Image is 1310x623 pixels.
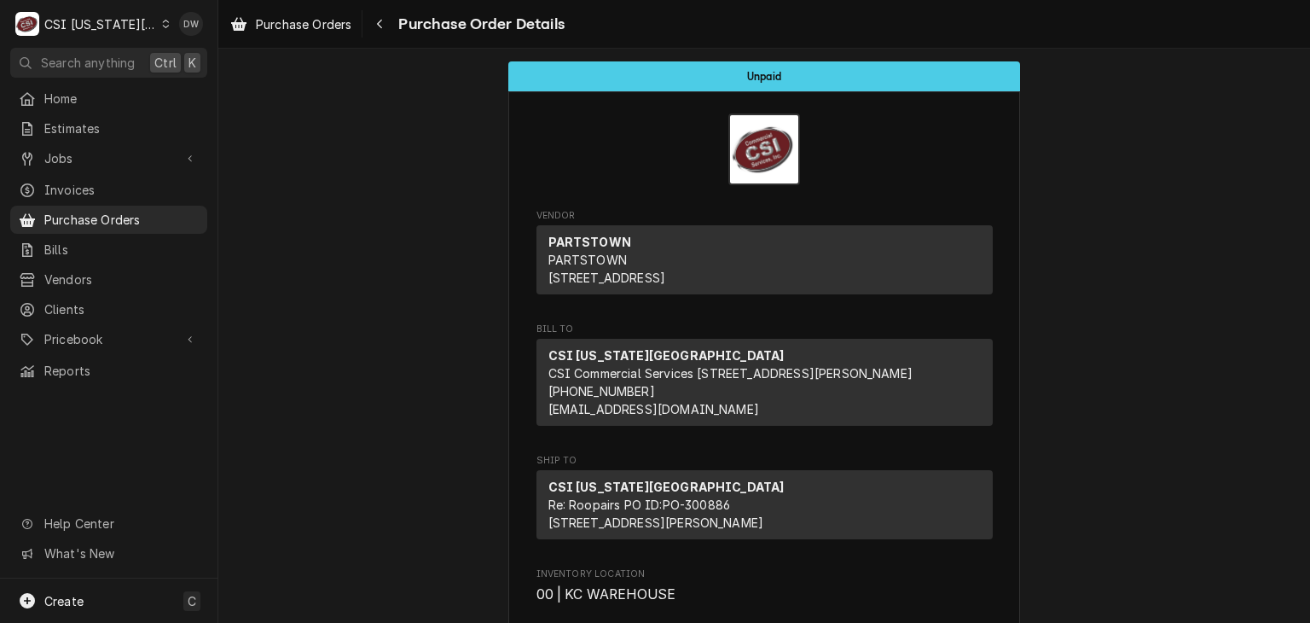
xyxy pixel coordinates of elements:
a: Go to Pricebook [10,325,207,353]
span: 00 | KC WAREHOUSE [536,586,676,603]
a: Go to Help Center [10,509,207,538]
div: Bill To [536,339,993,426]
button: Search anythingCtrlK [10,48,207,78]
span: Purchase Order Details [393,13,565,36]
span: Ctrl [154,54,177,72]
span: PARTSTOWN [STREET_ADDRESS] [548,253,666,285]
a: Go to What's New [10,539,207,568]
span: Create [44,594,84,608]
span: Reports [44,362,199,380]
div: CSI [US_STATE][GEOGRAPHIC_DATA] [44,15,157,33]
div: Purchase Order Vendor [536,209,993,302]
a: [EMAIL_ADDRESS][DOMAIN_NAME] [548,402,759,416]
div: Status [508,61,1020,91]
span: K [188,54,196,72]
span: Bills [44,241,199,259]
span: Purchase Orders [256,15,351,33]
span: Purchase Orders [44,211,199,229]
a: Bills [10,236,207,264]
a: Reports [10,357,207,385]
div: Dyane Weber's Avatar [179,12,203,36]
span: Re: Roopairs PO ID: PO-300886 [548,498,731,512]
span: Inventory Location [536,568,993,581]
a: Go to Jobs [10,144,207,172]
a: [PHONE_NUMBER] [548,384,655,399]
a: Estimates [10,114,207,143]
a: Purchase Orders [223,10,358,38]
strong: CSI [US_STATE][GEOGRAPHIC_DATA] [548,348,785,363]
span: Inventory Location [536,585,993,605]
span: Vendor [536,209,993,223]
span: Unpaid [747,71,781,82]
span: Invoices [44,181,199,199]
div: Bill To [536,339,993,433]
div: Vendor [536,225,993,301]
div: DW [179,12,203,36]
div: Vendor [536,225,993,294]
span: Search anything [41,54,135,72]
span: Home [44,90,199,108]
div: Purchase Order Ship To [536,454,993,547]
span: Estimates [44,119,199,137]
div: Purchase Order Bill To [536,323,993,434]
div: CSI Kansas City's Avatar [15,12,39,36]
div: C [15,12,39,36]
span: Jobs [44,149,173,167]
span: Ship To [536,454,993,468]
div: Inventory Location [536,568,993,604]
span: CSI Commercial Services [STREET_ADDRESS][PERSON_NAME] [548,366,913,381]
span: What's New [44,544,197,562]
a: Home [10,84,207,113]
span: Vendors [44,271,199,288]
span: [STREET_ADDRESS][PERSON_NAME] [548,515,764,530]
span: Clients [44,300,199,318]
a: Purchase Orders [10,206,207,234]
a: Invoices [10,176,207,204]
span: Pricebook [44,330,173,348]
div: Ship To [536,470,993,546]
img: Logo [728,114,800,185]
a: Vendors [10,265,207,294]
span: Help Center [44,515,197,533]
span: Bill To [536,323,993,336]
a: Clients [10,295,207,323]
strong: CSI [US_STATE][GEOGRAPHIC_DATA] [548,480,785,494]
button: Navigate back [366,10,393,38]
strong: PARTSTOWN [548,235,631,249]
div: Ship To [536,470,993,539]
span: C [188,592,196,610]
